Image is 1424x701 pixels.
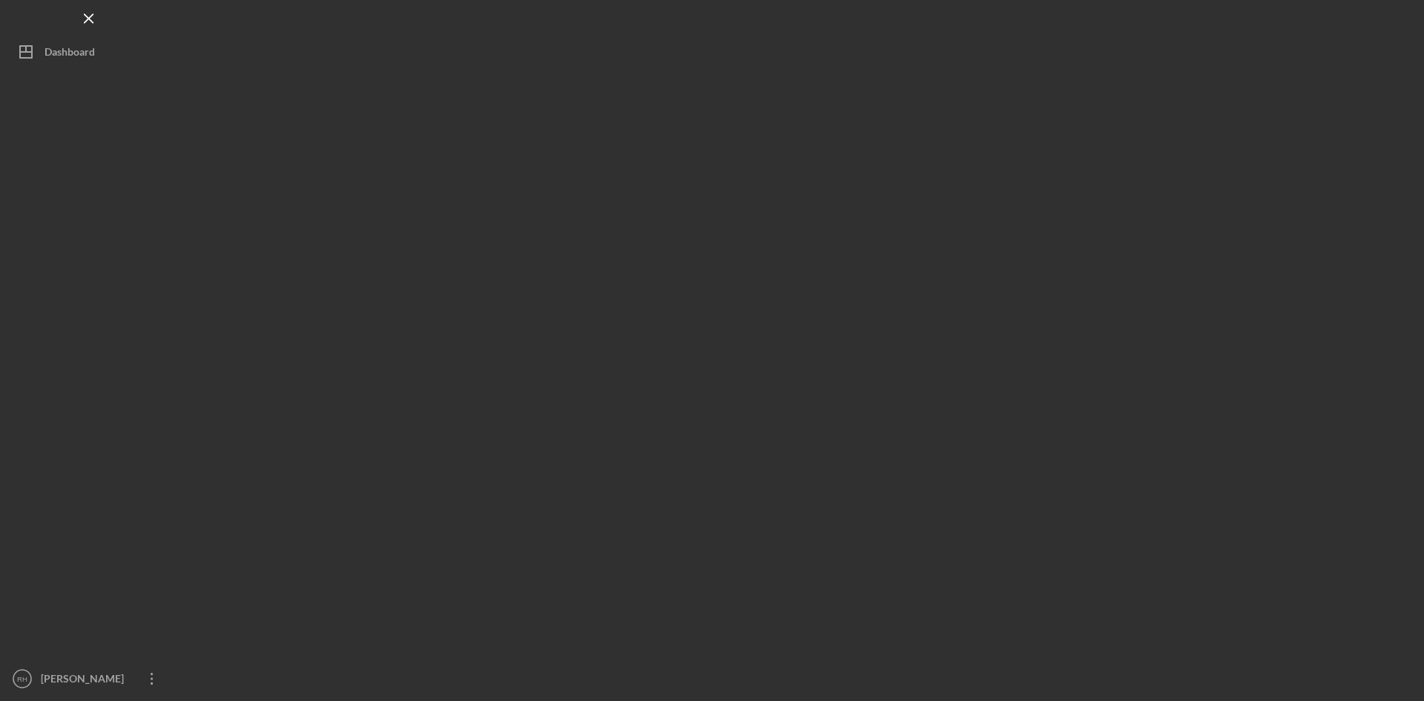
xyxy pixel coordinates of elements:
[17,675,27,683] text: RH
[7,37,171,67] button: Dashboard
[37,664,133,697] div: [PERSON_NAME]
[7,664,171,694] button: RH[PERSON_NAME]
[44,37,95,70] div: Dashboard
